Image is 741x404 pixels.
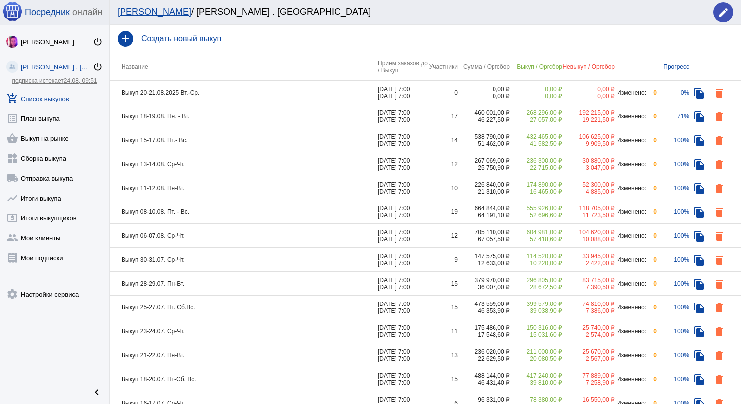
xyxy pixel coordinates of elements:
div: Изменено: [615,208,647,215]
div: 0,00 ₽ [458,86,510,93]
td: [DATE] 7:00 [DATE] 7:00 [378,128,428,152]
div: 0,00 ₽ [510,86,562,93]
td: Выкуп 18-20.07. Пт-Сб. Вс. [110,367,378,391]
mat-icon: file_copy [693,87,705,99]
th: Невыкуп / Оргсбор [562,53,615,81]
div: 67 057,50 ₽ [458,236,510,243]
mat-icon: chevron_left [91,386,103,398]
mat-icon: delete [713,87,725,99]
td: 100% [657,343,689,367]
div: 0 [647,352,657,359]
td: [DATE] 7:00 [DATE] 7:00 [378,200,428,224]
div: 16 465,00 ₽ [510,188,562,195]
div: 555 926,00 ₽ [510,205,562,212]
td: 100% [657,367,689,391]
div: 0 [647,256,657,263]
div: 460 001,00 ₽ [458,109,510,116]
td: 9 [428,248,458,272]
th: Прием заказов до / Выкуп [378,53,428,81]
div: 296 805,00 ₽ [510,277,562,284]
div: 10 220,00 ₽ [510,260,562,267]
div: 3 047,00 ₽ [562,164,615,171]
mat-icon: file_copy [693,302,705,314]
div: 12 633,00 ₽ [458,260,510,267]
div: 2 422,00 ₽ [562,260,615,267]
td: [DATE] 7:00 [DATE] 7:00 [378,248,428,272]
span: Посредник [25,7,70,18]
div: 417 240,00 ₽ [510,372,562,379]
div: 0,00 ₽ [458,93,510,100]
mat-icon: show_chart [6,192,18,204]
div: 11 723,50 ₽ [562,212,615,219]
th: Выкуп / Оргсбор [510,53,562,81]
mat-icon: group [6,232,18,244]
div: Изменено: [615,137,647,144]
th: Участники [428,53,458,81]
div: Изменено: [615,280,647,287]
div: 83 715,00 ₽ [562,277,615,284]
td: 100% [657,200,689,224]
td: 10 [428,176,458,200]
div: Изменено: [615,304,647,311]
th: Прогресс [657,53,689,81]
div: 2 567,00 ₽ [562,355,615,362]
div: 39 810,00 ₽ [510,379,562,386]
mat-icon: file_copy [693,230,705,242]
div: 20 080,50 ₽ [510,355,562,362]
div: 27 057,00 ₽ [510,116,562,123]
td: Выкуп 28-29.07. Пн-Вт. [110,272,378,296]
mat-icon: power_settings_new [93,62,103,72]
div: 16 550,00 ₽ [562,396,615,403]
div: 432 465,00 ₽ [510,133,562,140]
div: 106 625,00 ₽ [562,133,615,140]
div: 0 [647,280,657,287]
mat-icon: widgets [6,152,18,164]
mat-icon: file_copy [693,254,705,266]
div: Изменено: [615,89,647,96]
div: 39 038,90 ₽ [510,307,562,314]
div: 22 629,50 ₽ [458,355,510,362]
mat-icon: delete [713,183,725,195]
div: 64 191,10 ₽ [458,212,510,219]
mat-icon: delete [713,135,725,147]
mat-icon: local_atm [6,212,18,224]
td: 13 [428,343,458,367]
div: 267 069,00 ₽ [458,157,510,164]
div: 192 215,00 ₽ [562,109,615,116]
div: 52 696,60 ₽ [510,212,562,219]
div: 0,00 ₽ [510,93,562,100]
td: 0% [657,81,689,104]
mat-icon: delete [713,254,725,266]
div: 147 575,00 ₽ [458,253,510,260]
a: [PERSON_NAME] [118,7,191,17]
div: 4 885,00 ₽ [562,188,615,195]
mat-icon: delete [713,278,725,290]
td: Выкуп 18-19.08. Пн. - Вт. [110,104,378,128]
div: 118 705,00 ₽ [562,205,615,212]
div: 41 582,50 ₽ [510,140,562,147]
td: 15 [428,367,458,391]
td: 19 [428,200,458,224]
div: 46 353,90 ₽ [458,307,510,314]
div: 211 000,00 ₽ [510,348,562,355]
div: 7 258,90 ₽ [562,379,615,386]
div: 0 [647,304,657,311]
mat-icon: add [118,31,133,47]
div: 0 [647,328,657,335]
mat-icon: local_shipping [6,172,18,184]
div: 0 [647,376,657,383]
mat-icon: file_copy [693,159,705,171]
td: [DATE] 7:00 [DATE] 7:00 [378,367,428,391]
mat-icon: add_shopping_cart [6,93,18,104]
td: 17 [428,104,458,128]
mat-icon: delete [713,206,725,218]
td: 0 [428,81,458,104]
div: 52 300,00 ₽ [562,181,615,188]
td: [DATE] 7:00 [DATE] 7:00 [378,176,428,200]
td: [DATE] 7:00 [DATE] 7:00 [378,296,428,319]
div: 114 520,00 ₽ [510,253,562,260]
td: 14 [428,128,458,152]
div: 36 007,00 ₽ [458,284,510,291]
div: 538 790,00 ₽ [458,133,510,140]
div: 57 418,60 ₽ [510,236,562,243]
